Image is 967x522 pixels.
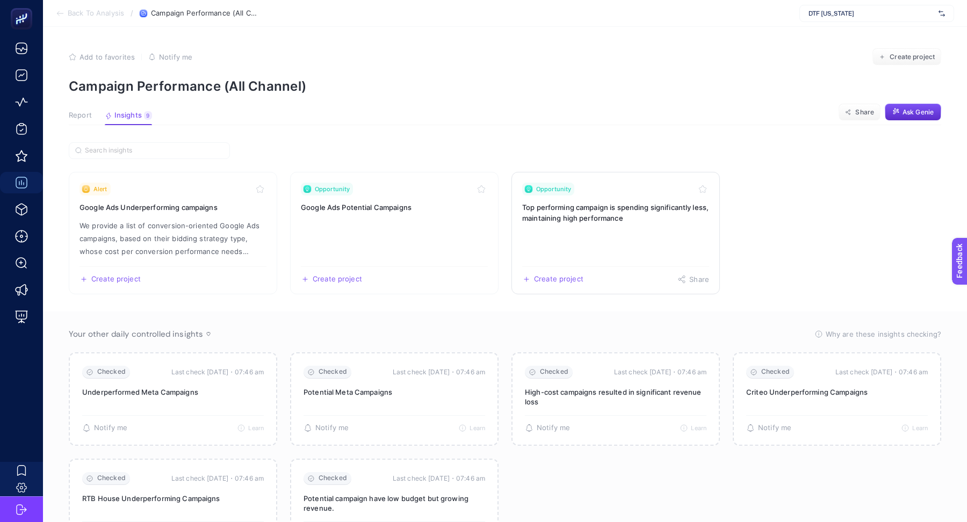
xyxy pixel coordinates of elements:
time: Last check [DATE]・07:46 am [614,367,706,378]
button: Create project [872,48,941,66]
time: Last check [DATE]・07:46 am [835,367,928,378]
button: Notify me [148,53,192,61]
button: Create a new project based on this insight [522,275,583,284]
time: Last check [DATE]・07:46 am [393,367,485,378]
button: Learn [237,424,264,432]
p: Campaign Performance (All Channel) [69,78,941,94]
img: svg%3e [939,8,945,19]
h3: Insight title [80,202,266,213]
time: Last check [DATE]・07:46 am [171,367,264,378]
button: Ask Genie [885,104,941,121]
button: Add to favorites [69,53,135,61]
span: Learn [691,424,706,432]
span: Your other daily controlled insights [69,329,203,339]
span: DTF [US_STATE] [809,9,934,18]
time: Last check [DATE]・07:46 am [171,473,264,484]
span: Add to favorites [80,53,135,61]
button: Create a new project based on this insight [80,275,141,284]
input: Search [85,147,223,155]
button: Notify me [304,424,349,432]
button: Learn [680,424,706,432]
button: Learn [901,424,928,432]
p: Underperformed Meta Campaigns [82,387,264,397]
div: 9 [144,111,152,120]
button: Toggle favorite [254,183,266,195]
span: Notify me [94,424,127,432]
span: Back To Analysis [68,9,124,18]
span: Report [69,111,92,120]
p: Potential campaign have low budget but growing revenue. [304,494,485,513]
span: Notify me [758,424,791,432]
span: Notify me [159,53,192,61]
button: Share this insight [677,275,709,284]
span: Create project [91,275,141,284]
a: View insight titled [511,172,720,294]
button: Notify me [525,424,570,432]
p: Criteo Underperforming Campaigns [746,387,928,397]
button: Learn [459,424,485,432]
span: Create project [890,53,935,61]
span: Checked [319,368,347,376]
span: Opportunity [536,185,571,193]
button: Toggle favorite [475,183,488,195]
span: Learn [470,424,485,432]
span: / [131,9,133,17]
p: Potential Meta Campaigns [304,387,485,397]
span: Campaign Performance (All Channel) [151,9,258,18]
span: Insights [114,111,142,120]
button: Share [839,104,881,121]
span: Learn [248,424,264,432]
span: Ask Genie [903,108,934,117]
p: RTB House Underperforming Campaigns [82,494,264,503]
h3: Insight title [522,202,709,223]
button: Notify me [82,424,127,432]
h3: Insight title [301,202,488,213]
span: Share [689,275,709,284]
span: Notify me [315,424,349,432]
span: Checked [540,368,568,376]
span: Opportunity [315,185,350,193]
span: Why are these insights checking? [826,329,941,339]
button: Notify me [746,424,791,432]
span: Learn [912,424,928,432]
span: Checked [97,368,126,376]
p: High-cost campaigns resulted in significant revenue loss [525,387,706,407]
span: Feedback [6,3,41,12]
section: Insight Packages [69,172,941,294]
span: Checked [761,368,790,376]
p: Insight description [80,219,266,258]
time: Last check [DATE]・07:46 am [393,473,485,484]
span: Checked [97,474,126,482]
span: Share [855,108,874,117]
span: Checked [319,474,347,482]
a: View insight titled We provide a list of conversion-oriented Google Ads campaigns, based on their... [69,172,277,294]
span: Create project [313,275,362,284]
span: Notify me [537,424,570,432]
span: Alert [93,185,107,193]
button: Create a new project based on this insight [301,275,362,284]
span: Create project [534,275,583,284]
a: View insight titled [290,172,499,294]
button: Toggle favorite [696,183,709,195]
